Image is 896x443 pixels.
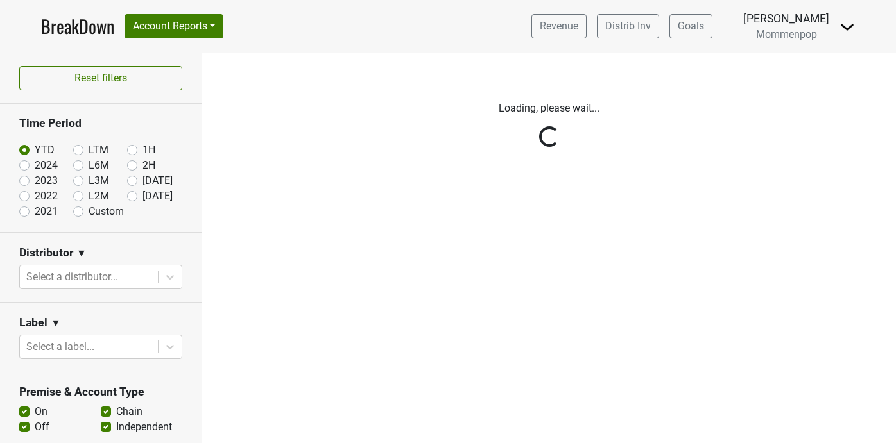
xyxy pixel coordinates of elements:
[756,28,817,40] span: Mommenpop
[531,14,587,38] a: Revenue
[669,14,712,38] a: Goals
[41,13,114,40] a: BreakDown
[212,101,886,116] p: Loading, please wait...
[597,14,659,38] a: Distrib Inv
[840,19,855,35] img: Dropdown Menu
[125,14,223,38] button: Account Reports
[743,10,829,27] div: [PERSON_NAME]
